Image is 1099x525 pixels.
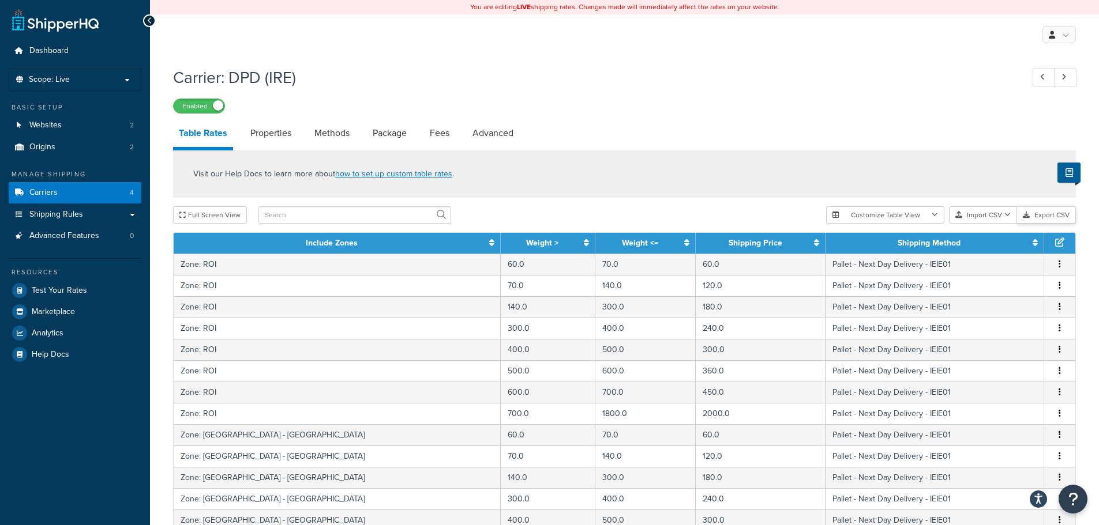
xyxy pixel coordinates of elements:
td: 600.0 [595,360,696,382]
p: Visit our Help Docs to learn more about . [193,168,454,180]
td: 500.0 [501,360,595,382]
td: Zone: ROI [174,382,501,403]
li: Origins [9,137,141,158]
td: Pallet - Next Day Delivery - IEIE01 [826,488,1044,509]
a: Carriers4 [9,182,141,203]
a: Table Rates [173,119,233,150]
td: 140.0 [595,445,696,467]
button: Export CSV [1017,206,1076,224]
a: Analytics [9,323,141,343]
td: 240.0 [696,488,825,509]
a: Fees [424,119,455,147]
span: Carriers [29,188,58,198]
span: 2 [130,120,134,130]
button: Show Help Docs [1057,163,1081,183]
td: 600.0 [501,382,595,403]
td: 400.0 [501,339,595,360]
a: Websites2 [9,115,141,136]
td: Pallet - Next Day Delivery - IEIE01 [826,318,1044,339]
td: Zone: ROI [174,275,501,296]
td: Zone: ROI [174,403,501,424]
a: Dashboard [9,40,141,62]
td: 120.0 [696,275,825,296]
td: 1800.0 [595,403,696,424]
td: 70.0 [501,445,595,467]
td: 60.0 [696,424,825,445]
a: Shipping Method [898,237,961,249]
a: Next Record [1054,68,1077,87]
a: Test Your Rates [9,280,141,301]
div: Manage Shipping [9,169,141,179]
a: Package [367,119,412,147]
td: 400.0 [595,318,696,339]
span: Advanced Features [29,231,99,241]
td: 300.0 [501,488,595,509]
td: Pallet - Next Day Delivery - IEIE01 [826,445,1044,467]
td: Zone: [GEOGRAPHIC_DATA] - [GEOGRAPHIC_DATA] [174,488,501,509]
td: 70.0 [595,424,696,445]
td: Pallet - Next Day Delivery - IEIE01 [826,467,1044,488]
td: 140.0 [595,275,696,296]
td: 60.0 [501,254,595,275]
li: Advanced Features [9,225,141,247]
span: Scope: Live [29,75,70,85]
td: 700.0 [501,403,595,424]
a: Help Docs [9,344,141,365]
td: 2000.0 [696,403,825,424]
td: 240.0 [696,318,825,339]
button: Full Screen View [173,206,247,224]
td: 300.0 [595,467,696,488]
a: Previous Record [1033,68,1055,87]
td: 500.0 [595,339,696,360]
td: 140.0 [501,467,595,488]
td: 700.0 [595,382,696,403]
span: Dashboard [29,46,69,56]
a: Advanced Features0 [9,225,141,247]
a: Origins2 [9,137,141,158]
div: Resources [9,267,141,277]
span: Analytics [32,328,63,338]
td: Zone: ROI [174,296,501,318]
button: Customize Table View [826,206,944,224]
button: Open Resource Center [1059,485,1087,513]
span: Help Docs [32,350,69,360]
td: Pallet - Next Day Delivery - IEIE01 [826,360,1044,382]
div: Basic Setup [9,103,141,112]
td: 180.0 [696,296,825,318]
td: Zone: [GEOGRAPHIC_DATA] - [GEOGRAPHIC_DATA] [174,445,501,467]
td: 450.0 [696,382,825,403]
span: 4 [130,188,134,198]
a: Methods [309,119,355,147]
span: Origins [29,142,55,152]
button: Import CSV [949,206,1017,224]
td: 300.0 [595,296,696,318]
td: Pallet - Next Day Delivery - IEIE01 [826,424,1044,445]
a: Advanced [467,119,519,147]
a: Marketplace [9,301,141,322]
span: Marketplace [32,307,75,317]
td: 300.0 [696,339,825,360]
a: Shipping Rules [9,204,141,225]
b: LIVE [517,2,531,12]
span: Shipping Rules [29,210,83,220]
td: 70.0 [595,254,696,275]
td: 360.0 [696,360,825,382]
td: Pallet - Next Day Delivery - IEIE01 [826,254,1044,275]
td: Zone: ROI [174,360,501,382]
td: Pallet - Next Day Delivery - IEIE01 [826,275,1044,296]
h1: Carrier: DPD (IRE) [173,66,1011,89]
td: Pallet - Next Day Delivery - IEIE01 [826,382,1044,403]
td: Zone: ROI [174,318,501,339]
li: Carriers [9,182,141,203]
td: Pallet - Next Day Delivery - IEIE01 [826,296,1044,318]
td: Zone: [GEOGRAPHIC_DATA] - [GEOGRAPHIC_DATA] [174,467,501,488]
td: Pallet - Next Day Delivery - IEIE01 [826,339,1044,360]
td: 70.0 [501,275,595,296]
span: 0 [130,231,134,241]
td: 140.0 [501,296,595,318]
li: Websites [9,115,141,136]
